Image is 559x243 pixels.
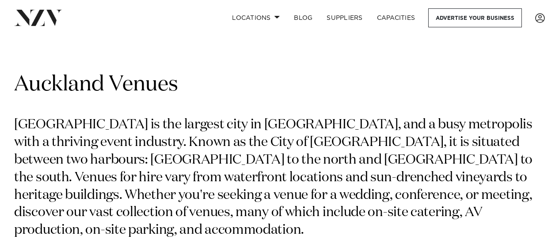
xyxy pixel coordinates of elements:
h1: Auckland Venues [14,71,545,99]
a: Capacities [370,8,422,27]
a: BLOG [287,8,319,27]
a: Advertise your business [428,8,522,27]
img: nzv-logo.png [14,10,62,26]
p: [GEOGRAPHIC_DATA] is the largest city in [GEOGRAPHIC_DATA], and a busy metropolis with a thriving... [14,116,545,239]
a: SUPPLIERS [319,8,369,27]
a: Locations [225,8,287,27]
